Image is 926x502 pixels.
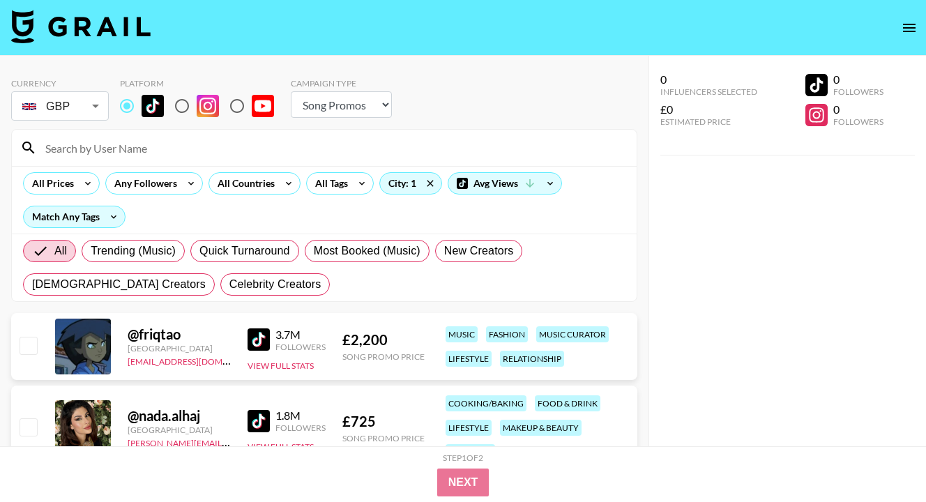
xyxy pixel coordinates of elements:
div: Any Followers [106,173,180,194]
div: Match Any Tags [24,206,125,227]
div: aesthetic [446,444,495,460]
div: 0 [833,102,883,116]
div: City: 1 [380,173,441,194]
div: fashion [486,326,528,342]
div: [GEOGRAPHIC_DATA] [128,343,231,353]
div: lifestyle [446,420,492,436]
div: Followers [275,423,326,433]
div: Followers [833,116,883,127]
div: Step 1 of 2 [443,452,483,463]
div: music [446,326,478,342]
img: Grail Talent [11,10,151,43]
span: Celebrity Creators [229,276,321,293]
div: lifestyle [446,351,492,367]
button: View Full Stats [248,360,314,371]
input: Search by User Name [37,137,628,159]
div: All Countries [209,173,278,194]
div: 3.7M [275,328,326,342]
div: @ friqtao [128,326,231,343]
div: Estimated Price [660,116,757,127]
img: TikTok [248,410,270,432]
div: All Tags [307,173,351,194]
div: Currency [11,78,109,89]
span: Quick Turnaround [199,243,290,259]
iframe: Drift Widget Chat Controller [856,432,909,485]
div: £ 2,200 [342,331,425,349]
span: [DEMOGRAPHIC_DATA] Creators [32,276,206,293]
div: Followers [833,86,883,97]
div: 0 [833,73,883,86]
div: music curator [536,326,609,342]
div: relationship [500,351,564,367]
div: food & drink [535,395,600,411]
div: Influencers Selected [660,86,757,97]
div: @ nada.alhaj [128,407,231,425]
div: Followers [275,342,326,352]
div: All Prices [24,173,77,194]
span: Trending (Music) [91,243,176,259]
div: makeup & beauty [500,420,582,436]
div: Campaign Type [291,78,392,89]
div: cooking/baking [446,395,526,411]
div: Platform [120,78,285,89]
span: New Creators [444,243,514,259]
div: Song Promo Price [342,433,425,443]
button: open drawer [895,14,923,42]
img: Instagram [197,95,219,117]
div: £0 [660,102,757,116]
div: 1.8M [275,409,326,423]
div: [GEOGRAPHIC_DATA] [128,425,231,435]
img: YouTube [252,95,274,117]
span: Most Booked (Music) [314,243,420,259]
div: GBP [14,94,106,119]
div: Avg Views [448,173,561,194]
button: Next [437,469,489,496]
div: £ 725 [342,413,425,430]
div: 0 [660,73,757,86]
span: All [54,243,67,259]
img: TikTok [248,328,270,351]
a: [EMAIL_ADDRESS][DOMAIN_NAME] [128,353,268,367]
a: [PERSON_NAME][EMAIL_ADDRESS][DOMAIN_NAME] [128,435,334,448]
img: TikTok [142,95,164,117]
button: View Full Stats [248,441,314,452]
div: Song Promo Price [342,351,425,362]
